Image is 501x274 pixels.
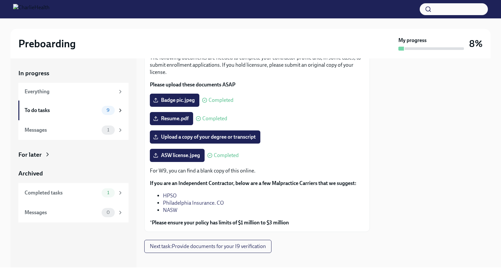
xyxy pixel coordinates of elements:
[154,115,189,122] span: Resume.pdf
[25,209,99,216] div: Messages
[150,180,356,186] strong: If you are an Independent Contractor, below are a few Malpractice Carriers that we suggest:
[469,38,483,50] h3: 8%
[150,81,235,88] strong: Please upload these documents ASAP
[18,203,129,222] a: Messages0
[18,37,76,50] h2: Preboarding
[25,126,99,134] div: Messages
[163,200,224,206] a: Philadelphia Insurance. CO
[398,37,427,44] strong: My progress
[154,152,200,159] span: ASW license.jpeg
[150,54,364,76] p: The following documents are needed to complete your contractor profile and, in some cases, to sub...
[25,107,99,114] div: To do tasks
[103,127,113,132] span: 1
[214,153,239,158] span: Completed
[150,167,364,174] p: For W9, you can find a blank copy of this online.
[18,150,42,159] div: For later
[154,97,195,103] span: Badge pic.jpeg
[150,94,199,107] label: Badge pic.jpeg
[150,130,260,144] label: Upload a copy of your degree or transcript
[18,169,129,178] a: Archived
[25,189,99,196] div: Completed tasks
[150,243,266,250] span: Next task : Provide documents for your I9 verification
[144,240,271,253] button: Next task:Provide documents for your I9 verification
[150,149,205,162] label: ASW license.jpeg
[152,219,289,226] strong: Please ensure your policy has limits of $1 million to $3 million
[18,83,129,101] a: Everything
[18,150,129,159] a: For later
[103,190,113,195] span: 1
[163,207,177,213] a: NASW
[18,69,129,78] a: In progress
[154,134,256,140] span: Upload a copy of your degree or transcript
[13,4,50,14] img: CharlieHealth
[150,112,193,125] label: Resume.pdf
[18,101,129,120] a: To do tasks9
[163,193,177,199] a: HPSO
[18,120,129,140] a: Messages1
[103,210,114,215] span: 0
[209,98,233,103] span: Completed
[202,116,227,121] span: Completed
[103,108,113,113] span: 9
[18,183,129,203] a: Completed tasks1
[25,88,115,95] div: Everything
